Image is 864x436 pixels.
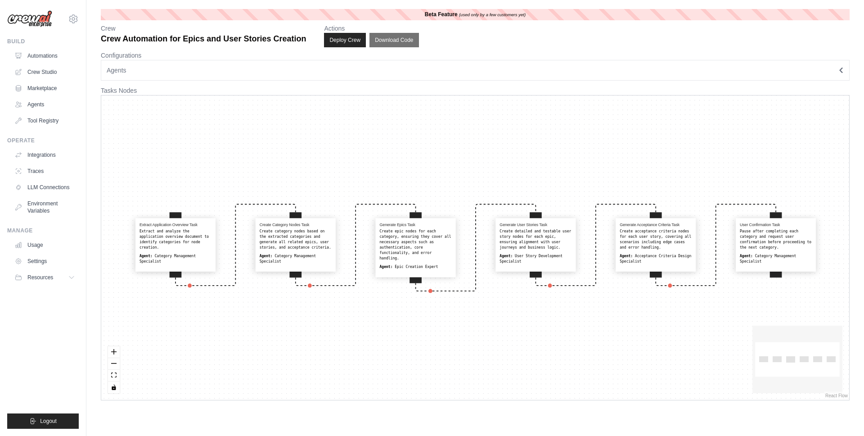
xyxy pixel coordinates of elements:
div: Pause after completing each category and request user confirmation before proceeding to the next ... [740,229,812,250]
a: Settings [11,254,79,268]
a: Agents [11,97,79,112]
h4: Generate Epics Task [380,223,452,227]
b: Agent: [260,254,273,258]
i: (used only by a few customers yet) [459,12,526,17]
b: Agent: [139,254,153,258]
g: Edge from generate_epics_task to generate_user_stories_task [416,204,536,291]
button: Deploy Crew [324,33,366,47]
img: Logo [7,10,52,27]
div: Operate [7,137,79,144]
button: Resources [11,270,79,285]
a: Marketplace [11,81,79,95]
div: Build [7,38,79,45]
a: Tool Registry [11,114,79,128]
p: Crew Automation for Epics and User Stories Creation [101,33,306,45]
div: Create epic nodes for each category, ensuring they cover all necessary aspects such as authentica... [380,229,452,261]
div: Extract and analyze the application overview document to identify categories for node creation. [139,229,211,250]
div: User Story Development Specialist [499,254,571,264]
p: Tasks Nodes [101,86,850,95]
h4: User Confirmation Task [740,223,812,227]
div: Extract Application Overview TaskExtract and analyze the application overview document to identif... [135,218,216,272]
div: Create category nodes based on the extracted categories and generate all related epics, user stor... [260,229,332,250]
a: Usage [11,238,79,252]
h4: Generate Acceptance Criteria Task [620,223,692,227]
span: Resources [27,274,53,281]
h4: Create Category Nodes Task [260,223,332,227]
div: Manage [7,227,79,234]
b: Agent: [740,254,753,258]
div: Acceptance Criteria Design Specialist [620,254,692,264]
a: Crew Studio [11,65,79,79]
div: React Flow controls [108,346,120,393]
div: Create acceptance criteria nodes for each user story, covering all scenarios including edge cases... [620,229,692,250]
g: Edge from extract_application_overview_task to create_category_nodes_task [175,204,296,286]
a: Integrations [11,148,79,162]
button: fit view [108,370,120,381]
button: Logout [7,413,79,429]
div: Epic Creation Expert [380,264,452,270]
a: Automations [11,49,79,63]
a: LLM Connections [11,180,79,195]
div: User Confirmation TaskPause after completing each category and request user confirmation before p... [736,218,816,272]
div: Category Management Specialist [740,254,812,264]
span: Agents [107,66,126,75]
p: Actions [324,24,418,33]
div: Generate Acceptance Criteria TaskCreate acceptance criteria nodes for each user story, covering a... [616,218,696,272]
p: Configurations [101,51,850,60]
div: Generate Epics TaskCreate epic nodes for each category, ensuring they cover all necessary aspects... [376,218,456,277]
b: Agent: [380,265,393,269]
h4: Extract Application Overview Task [139,223,211,227]
div: Create detailed and testable user story nodes for each epic, ensuring alignment with user journey... [499,229,571,250]
iframe: Chat Widget [819,393,864,436]
g: Edge from generate_user_stories_task to generate_acceptance_criteria_task [535,204,656,286]
b: Beta Feature [425,11,458,18]
b: Agent: [499,254,513,258]
div: Category Management Specialist [260,254,332,264]
div: Category Management Specialist [139,254,211,264]
g: Edge from generate_acceptance_criteria_task to user_confirmation_task [656,204,776,286]
g: Edge from create_category_nodes_task to generate_epics_task [296,204,416,286]
span: Logout [40,418,57,425]
div: Generate User Stories TaskCreate detailed and testable user story nodes for each epic, ensuring a... [495,218,576,272]
div: Create Category Nodes TaskCreate category nodes based on the extracted categories and generate al... [256,218,336,272]
h4: Generate User Stories Task [499,223,571,227]
a: Environment Variables [11,196,79,218]
b: Agent: [620,254,633,258]
button: zoom out [108,358,120,370]
button: Agents [101,60,850,81]
button: zoom in [108,346,120,358]
button: toggle interactivity [108,381,120,393]
a: Traces [11,164,79,178]
button: Download Code [369,33,418,47]
p: Crew [101,24,306,33]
